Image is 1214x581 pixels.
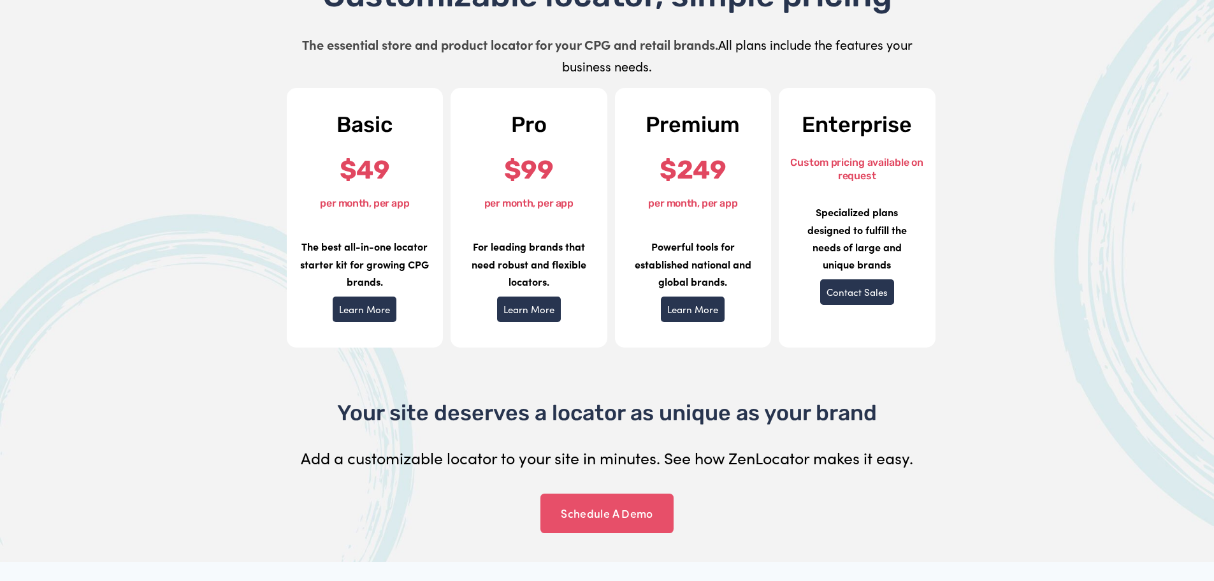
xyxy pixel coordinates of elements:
[540,494,674,533] a: Schedule A Demo
[484,197,574,209] font: per month, per app
[340,155,390,185] strong: $49
[807,205,907,271] strong: Specialized plans designed to fulfill the needs of large and unique brands
[337,400,877,426] span: Your site deserves a locator as unique as your brand
[790,156,923,182] font: Custom pricing available on request
[333,297,396,322] a: Learn More
[820,279,894,305] a: Contact Sales
[626,114,761,136] h2: Premium
[300,239,429,288] strong: The best all-in-one locator starter kit for growing CPG brands.
[298,114,433,136] h2: Basic
[790,114,925,136] h2: Enterprise
[660,155,726,185] strong: $249
[497,297,561,322] a: Learn More
[320,197,409,209] font: per month, per app
[290,34,925,77] p: All plans include the features your business needs.
[472,239,586,288] strong: For leading brands that need robust and flexible locators.
[504,155,554,185] strong: $99
[661,297,725,322] a: Learn More
[302,36,718,53] strong: The essential store and product locator for your CPG and retail brands.
[635,239,751,288] strong: Powerful tools for established national and global brands.
[290,445,925,472] p: Add a customizable locator to your site in minutes. See how ZenLocator makes it easy.
[461,114,596,136] h2: Pro
[648,197,737,209] font: per month, per app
